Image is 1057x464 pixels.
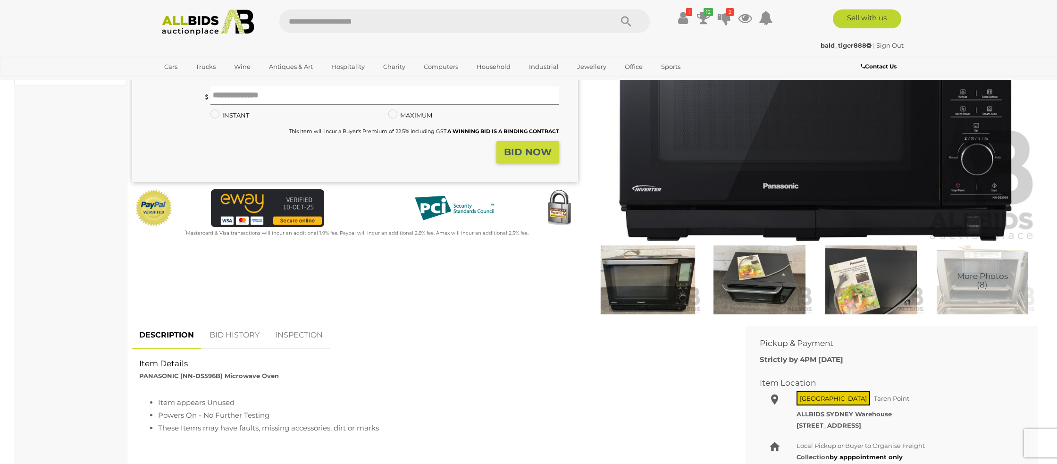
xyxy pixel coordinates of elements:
[861,63,897,70] b: Contact Us
[496,141,559,163] button: BID NOW
[797,453,903,461] b: Collection
[377,59,411,75] a: Charity
[929,245,1036,314] a: More Photos(8)
[268,321,330,349] a: INSPECTION
[876,42,904,49] a: Sign Out
[210,110,249,121] label: INSTANT
[211,189,324,227] img: eWAY Payment Gateway
[134,189,173,227] img: Official PayPal Seal
[726,8,734,16] i: 2
[797,422,861,429] strong: [STREET_ADDRESS]
[676,9,690,26] a: !
[388,110,432,121] label: MAXIMUM
[655,59,687,75] a: Sports
[704,8,713,16] i: 12
[504,146,552,158] strong: BID NOW
[929,245,1036,314] img: PANASONIC (NN-DS596B) Microwave Oven
[228,59,257,75] a: Wine
[797,442,925,449] span: Local Pickup or Buyer to Organise Freight
[861,61,899,72] a: Contact Us
[418,59,464,75] a: Computers
[760,379,1010,388] h2: Item Location
[760,339,1010,348] h2: Pickup & Payment
[158,396,724,409] li: Item appears Unused
[139,359,724,368] h2: Item Details
[523,59,565,75] a: Industrial
[132,321,201,349] a: DESCRIPTION
[540,189,578,227] img: Secured by Rapid SSL
[873,42,875,49] span: |
[603,9,650,33] button: Search
[595,245,701,314] img: PANASONIC (NN-DS596B) Microwave Oven
[797,391,870,405] span: [GEOGRAPHIC_DATA]
[289,128,559,135] small: This Item will incur a Buyer's Premium of 22.5% including GST.
[818,245,924,314] img: PANASONIC (NN-DS596B) Microwave Oven
[830,453,903,461] a: by apppointment only
[157,9,259,35] img: Allbids.com.au
[686,8,692,16] i: !
[158,59,184,75] a: Cars
[407,189,502,227] img: PCI DSS compliant
[470,59,517,75] a: Household
[447,128,559,135] b: A WINNING BID IS A BINDING CONTRACT
[571,59,612,75] a: Jewellery
[696,9,711,26] a: 12
[263,59,319,75] a: Antiques & Art
[158,409,724,422] li: Powers On - No Further Testing
[190,59,222,75] a: Trucks
[797,410,892,418] strong: ALLBIDS SYDNEY Warehouse
[325,59,371,75] a: Hospitality
[139,372,279,380] strong: PANASONIC (NN-DS596B) Microwave Oven
[185,230,528,236] small: Mastercard & Visa transactions will incur an additional 1.9% fee. Paypal will incur an additional...
[821,42,873,49] a: bald_tiger888
[202,321,267,349] a: BID HISTORY
[821,42,872,49] strong: bald_tiger888
[833,9,901,28] a: Sell with us
[957,272,1008,289] span: More Photos (8)
[872,392,912,405] span: Taren Point
[706,245,813,314] img: PANASONIC (NN-DS596B) Microwave Oven
[717,9,731,26] a: 2
[158,422,724,434] li: These Items may have faults, missing accessories, dirt or marks
[760,355,843,364] b: Strictly by 4PM [DATE]
[158,75,237,90] a: [GEOGRAPHIC_DATA]
[619,59,649,75] a: Office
